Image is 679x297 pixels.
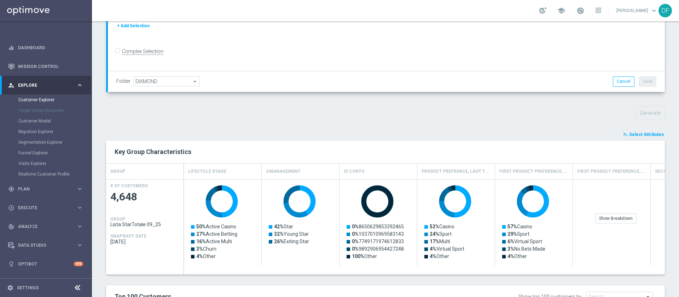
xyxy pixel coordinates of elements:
[196,224,206,229] tspan: 50%
[8,261,83,267] button: lightbulb Optibot +10
[74,262,83,266] div: +10
[650,7,658,15] span: keyboard_arrow_down
[616,5,658,16] a: [PERSON_NAME]keyboard_arrow_down
[352,231,359,237] tspan: 0%
[274,231,309,237] text: Young Star
[115,148,656,156] h2: Key Group Characteristics
[110,190,180,204] span: 4,648
[8,205,14,211] i: play_circle_outline
[18,171,74,177] a: Realtime Customer Profile
[76,223,83,230] i: keyboard_arrow_right
[110,217,125,222] h4: GROUP
[274,231,284,237] tspan: 32%
[76,204,83,211] i: keyboard_arrow_right
[613,76,634,86] button: Cancel
[18,97,74,103] a: Customer Explorer
[8,205,83,211] div: play_circle_outline Execute keyboard_arrow_right
[110,183,148,188] h4: # OF CUSTOMERS
[274,224,284,229] tspan: 42%
[8,223,14,230] i: track_changes
[116,78,130,84] label: Folder
[430,231,439,237] tspan: 24%
[18,83,76,87] span: Explore
[430,239,450,244] text: Multi
[18,95,91,105] div: Customer Explorer
[196,253,203,259] tspan: 4%
[274,224,293,229] text: Star
[17,286,39,290] a: Settings
[430,253,436,259] tspan: 4%
[352,224,359,229] tspan: 0%
[499,165,568,178] h4: First Product Preference, Last Month
[507,253,514,259] tspan: 4%
[76,185,83,192] i: keyboard_arrow_right
[18,206,76,210] span: Execute
[8,82,83,88] button: person_search Explore keyboard_arrow_right
[430,246,436,252] tspan: 4%
[557,7,565,15] span: school
[18,169,91,179] div: Realtime Customer Profile
[18,137,91,148] div: Segmentation Explorer
[8,186,76,192] div: Plan
[18,161,74,166] a: Visits Explorer
[507,231,529,237] text: Sport
[106,179,184,266] div: Press SPACE to select this row.
[122,48,163,55] label: Complex Selection
[507,239,542,244] text: Virtual Sport
[430,253,449,259] text: Other
[623,132,628,137] i: playlist_add_check
[18,224,76,229] span: Analyze
[18,126,91,137] div: Migration Explorer
[8,38,83,57] div: Dashboard
[8,224,83,229] button: track_changes Analyze keyboard_arrow_right
[8,82,14,88] i: person_search
[110,222,180,227] span: Lista StarTotale 09_25
[188,165,226,178] h4: Lifecycle Stage
[507,253,527,259] text: Other
[344,165,365,178] h4: Id Conto
[595,213,637,223] div: Show Breakdown
[196,246,216,252] text: Churn
[274,239,284,244] tspan: 26%
[8,186,14,192] i: gps_fixed
[8,82,76,88] div: Explore
[507,239,514,244] tspan: 6%
[196,231,237,237] text: Active Betting
[266,165,301,178] h4: CMANAGEMENT
[8,45,14,51] i: equalizer
[8,64,83,69] button: Mission Control
[196,253,216,259] text: Other
[7,285,13,291] i: settings
[110,165,125,178] h4: GROUP
[110,239,180,245] span: 2025-09-01
[352,253,377,259] text: Other
[577,165,646,178] h4: First Product Preference, Last Three Months
[430,224,439,229] tspan: 52%
[8,261,14,267] i: lightbulb
[622,131,665,138] button: playlist_add_check Select Attributes
[430,246,464,252] text: Virtual Sport
[274,239,309,244] text: Exiting Star
[8,223,76,230] div: Analyze
[352,246,359,252] tspan: 0%
[18,158,91,169] div: Visits Explorer
[196,246,203,252] tspan: 3%
[18,118,74,124] a: Customer Model
[18,255,74,273] a: Optibot
[507,246,514,252] tspan: 3%
[8,242,76,249] div: Data Studio
[430,224,454,229] text: Casino
[18,57,83,76] a: Mission Control
[18,148,91,158] div: Funnel Explorer
[8,242,83,248] button: Data Studio keyboard_arrow_right
[76,82,83,88] i: keyboard_arrow_right
[196,239,232,244] text: Active Multi
[8,57,83,76] div: Mission Control
[430,231,452,237] text: Sport
[18,150,74,156] a: Funnel Explorer
[196,239,206,244] tspan: 16%
[18,38,83,57] a: Dashboard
